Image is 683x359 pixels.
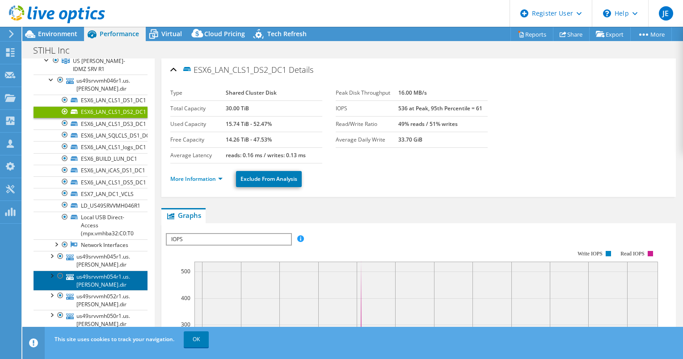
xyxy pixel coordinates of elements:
b: 33.70 GiB [398,136,422,143]
a: ESX6_LAN_CLS1_DS1_DC1 [34,95,148,106]
span: Performance [100,29,139,38]
b: 15.74 TiB - 52.47% [226,120,272,128]
text: Read IOPS [620,250,645,257]
label: IOPS [336,104,398,113]
a: ESX6_LAN_SQLCLS_DS1_DC1 [34,129,148,141]
a: ESX6_LAN_CLS1_DS3_DC1 [34,118,148,129]
a: LD_US49SRVVMH046R1 [34,200,148,211]
b: 536 at Peak, 95th Percentile = 61 [398,104,482,112]
span: JE [659,6,673,21]
a: Local USB Direct-Access (mpx.vmhba32:C0:T0 [34,212,148,239]
a: ESX6_LAN_iCAS_DS1_DC1 [34,165,148,176]
b: Shared Cluster Disk [226,89,277,96]
span: US [PERSON_NAME]-IDMZ SRV R1 [73,57,125,73]
b: 30.00 TiB [226,104,249,112]
b: reads: 0.16 ms / writes: 0.13 ms [226,151,306,159]
span: Graphs [166,211,201,220]
a: us49srvvmh050r1.us.[PERSON_NAME].dir [34,310,148,330]
span: Environment [38,29,77,38]
a: Export [589,27,631,41]
a: Network Interfaces [34,239,148,251]
label: Total Capacity [170,104,226,113]
text: 500 [181,267,190,275]
a: us49srvvmh054r1.us.[PERSON_NAME].dir [34,271,148,290]
span: Cloud Pricing [204,29,245,38]
a: Share [553,27,590,41]
b: 16.00 MB/s [398,89,427,96]
span: ESX6_LAN_CLS1_DS2_DC1 [182,64,287,75]
a: ESX6_BUILD_LUN_DC1 [34,153,148,165]
label: Used Capacity [170,120,226,129]
text: Write IOPS [578,250,603,257]
a: Exclude From Analysis [236,171,302,187]
span: IOPS [167,234,291,245]
label: Average Latency [170,151,226,160]
span: Details [289,64,313,75]
span: Tech Refresh [267,29,307,38]
b: 49% reads / 51% writes [398,120,458,128]
span: This site uses cookies to track your navigation. [55,335,174,343]
label: Average Daily Write [336,135,398,144]
a: More [630,27,672,41]
a: ESX6_LAN_CLS1_logs_DC1 [34,141,148,153]
a: More Information [170,175,223,183]
a: us49srvvmh052r1.us.[PERSON_NAME].dir [34,290,148,310]
label: Type [170,88,226,97]
text: 400 [181,294,190,302]
a: us49srvvmh046r1.us.[PERSON_NAME].dir [34,75,148,94]
label: Read/Write Ratio [336,120,398,129]
h1: STIHL Inc [29,46,84,55]
a: ESX6_LAN_CLS1_DS5_DC1 [34,176,148,188]
text: 300 [181,321,190,328]
a: ESX7_LAN_DC1_VCLS [34,188,148,200]
svg: \n [603,9,611,17]
a: Reports [510,27,553,41]
a: US OLAN-IDMZ SRV R1 [34,55,148,75]
label: Free Capacity [170,135,226,144]
a: OK [184,331,209,347]
label: Peak Disk Throughput [336,88,398,97]
b: 14.26 TiB - 47.53% [226,136,272,143]
span: Virtual [161,29,182,38]
a: ESX6_LAN_CLS1_DS2_DC1 [34,106,148,118]
a: us49srvvmh045r1.us.[PERSON_NAME].dir [34,251,148,271]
